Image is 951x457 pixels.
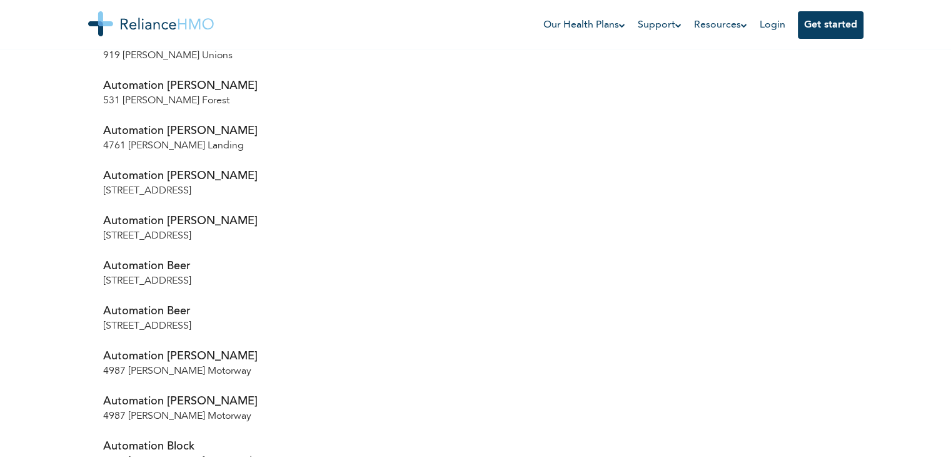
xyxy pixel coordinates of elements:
[103,183,531,198] p: [STREET_ADDRESS]
[103,93,531,108] p: 531 [PERSON_NAME] Forest
[103,409,531,424] p: 4987 [PERSON_NAME] Motorway
[103,259,531,274] p: Automation Beer
[103,123,531,138] p: Automation [PERSON_NAME]
[103,48,531,63] p: 919 [PERSON_NAME] Unions
[103,78,531,93] p: Automation [PERSON_NAME]
[103,349,531,364] p: Automation [PERSON_NAME]
[103,168,531,183] p: Automation [PERSON_NAME]
[103,213,531,228] p: Automation [PERSON_NAME]
[103,364,531,379] p: 4987 [PERSON_NAME] Motorway
[543,18,625,33] a: Our Health Plans
[103,274,531,289] p: [STREET_ADDRESS]
[103,228,531,244] p: [STREET_ADDRESS]
[103,138,531,153] p: 4761 [PERSON_NAME] Landing
[103,319,531,334] p: [STREET_ADDRESS]
[694,18,747,33] a: Resources
[103,439,531,454] p: Automation Block
[103,304,531,319] p: Automation Beer
[638,18,682,33] a: Support
[798,11,863,39] button: Get started
[88,11,214,36] img: Reliance HMO's Logo
[103,394,531,409] p: Automation [PERSON_NAME]
[760,20,785,30] a: Login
